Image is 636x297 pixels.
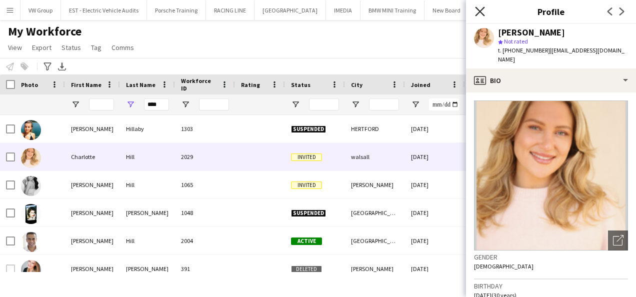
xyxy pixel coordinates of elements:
[411,100,420,109] button: Open Filter Menu
[181,77,217,92] span: Workforce ID
[345,227,405,254] div: [GEOGRAPHIC_DATA]
[504,37,528,45] span: Not rated
[466,5,636,18] h3: Profile
[405,143,465,170] div: [DATE]
[20,0,61,20] button: VW Group
[608,230,628,250] div: Open photos pop-in
[345,199,405,226] div: [GEOGRAPHIC_DATA]
[175,227,235,254] div: 2004
[91,43,101,52] span: Tag
[291,125,326,133] span: Suspended
[405,227,465,254] div: [DATE]
[241,81,260,88] span: Rating
[21,176,41,196] img: Emma Hill
[498,46,550,54] span: t. [PHONE_NUMBER]
[126,81,155,88] span: Last Name
[57,41,85,54] a: Status
[175,171,235,198] div: 1065
[65,143,120,170] div: Charlotte
[405,255,465,282] div: [DATE]
[8,43,22,52] span: View
[175,199,235,226] div: 1048
[466,68,636,92] div: Bio
[405,199,465,226] div: [DATE]
[107,41,138,54] a: Comms
[309,98,339,110] input: Status Filter Input
[351,100,360,109] button: Open Filter Menu
[474,100,628,250] img: Crew avatar or photo
[120,115,175,142] div: Hillaby
[326,0,360,20] button: IMEDIA
[291,209,326,217] span: Suspended
[474,262,533,270] span: [DEMOGRAPHIC_DATA]
[65,227,120,254] div: [PERSON_NAME]
[291,100,300,109] button: Open Filter Menu
[71,100,80,109] button: Open Filter Menu
[126,100,135,109] button: Open Filter Menu
[89,98,114,110] input: First Name Filter Input
[6,264,15,273] input: Row Selection is disabled for this row (unchecked)
[291,181,322,189] span: Invited
[61,0,147,20] button: EST - Electric Vehicle Audits
[21,148,41,168] img: Charlotte Hill
[360,0,424,20] button: BMW MINI Training
[345,143,405,170] div: walsall
[498,28,565,37] div: [PERSON_NAME]
[291,81,310,88] span: Status
[199,98,229,110] input: Workforce ID Filter Input
[8,24,81,39] span: My Workforce
[144,98,169,110] input: Last Name Filter Input
[206,0,254,20] button: RACING LINE
[291,153,322,161] span: Invited
[120,143,175,170] div: Hill
[345,255,405,282] div: [PERSON_NAME]
[4,41,26,54] a: View
[291,265,322,273] span: Deleted
[65,171,120,198] div: [PERSON_NAME]
[369,98,399,110] input: City Filter Input
[32,43,51,52] span: Export
[291,237,322,245] span: Active
[405,115,465,142] div: [DATE]
[147,0,206,20] button: Porsche Training
[120,227,175,254] div: Hill
[56,60,68,72] app-action-btn: Export XLSX
[21,81,38,88] span: Photo
[21,204,41,224] img: Gina Underhill
[424,0,469,20] button: New Board
[474,252,628,261] h3: Gender
[345,171,405,198] div: [PERSON_NAME]
[181,100,190,109] button: Open Filter Menu
[120,199,175,226] div: [PERSON_NAME]
[65,115,120,142] div: [PERSON_NAME]
[429,98,459,110] input: Joined Filter Input
[411,81,430,88] span: Joined
[120,255,175,282] div: [PERSON_NAME]
[21,232,41,252] img: Glen Hill
[41,60,53,72] app-action-btn: Advanced filters
[498,46,624,63] span: | [EMAIL_ADDRESS][DOMAIN_NAME]
[111,43,134,52] span: Comms
[87,41,105,54] a: Tag
[345,115,405,142] div: HERTFORD
[61,43,81,52] span: Status
[405,171,465,198] div: [DATE]
[175,255,235,282] div: 391
[21,120,41,140] img: Anna Hillaby
[351,81,362,88] span: City
[474,281,628,290] h3: Birthday
[120,171,175,198] div: Hill
[175,143,235,170] div: 2029
[254,0,326,20] button: [GEOGRAPHIC_DATA]
[28,41,55,54] a: Export
[175,115,235,142] div: 1303
[65,255,120,282] div: [PERSON_NAME]
[71,81,101,88] span: First Name
[21,260,41,280] img: Holly Phillips
[65,199,120,226] div: [PERSON_NAME]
